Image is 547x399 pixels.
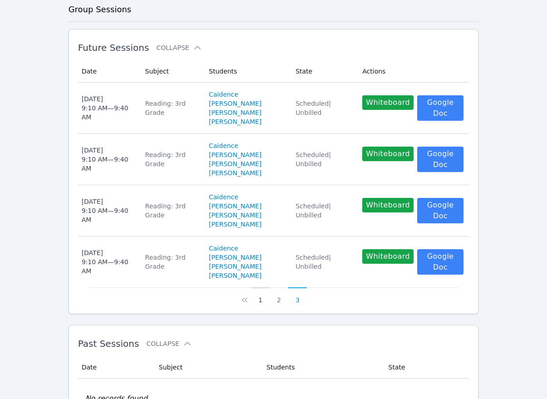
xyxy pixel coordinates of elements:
span: Scheduled | Unbilled [296,151,331,167]
button: Whiteboard [362,147,414,161]
button: Whiteboard [362,198,414,212]
a: [PERSON_NAME] [209,271,261,280]
button: Collapse [156,43,202,52]
a: [PERSON_NAME] [209,211,261,220]
a: Caidence [PERSON_NAME] [209,192,285,211]
a: Caidence [PERSON_NAME] [209,141,285,159]
th: Date [78,356,153,379]
th: Subject [140,60,203,83]
button: 2 [270,287,288,305]
tr: [DATE]9:10 AM—9:40 AMReading: 3rd GradeCaidence [PERSON_NAME][PERSON_NAME][PERSON_NAME]Scheduled|... [78,134,469,185]
button: Whiteboard [362,95,414,110]
div: Reading: 3rd Grade [145,99,198,117]
th: Actions [357,60,469,83]
tr: [DATE]9:10 AM—9:40 AMReading: 3rd GradeCaidence [PERSON_NAME][PERSON_NAME][PERSON_NAME]Scheduled|... [78,83,469,134]
div: Reading: 3rd Grade [145,202,198,220]
a: Caidence [PERSON_NAME] [209,90,285,108]
a: [PERSON_NAME] [209,262,261,271]
button: Whiteboard [362,249,414,264]
th: State [383,356,469,379]
span: Scheduled | Unbilled [296,202,331,219]
div: [DATE] 9:10 AM — 9:40 AM [82,197,134,224]
span: Scheduled | Unbilled [296,254,331,270]
span: Scheduled | Unbilled [296,100,331,116]
div: [DATE] 9:10 AM — 9:40 AM [82,146,134,173]
span: Future Sessions [78,42,149,53]
button: 1 [251,287,270,305]
button: Collapse [146,339,192,348]
span: Past Sessions [78,338,139,349]
a: Google Doc [417,95,463,121]
a: [PERSON_NAME] [209,168,261,177]
a: [PERSON_NAME] [209,159,261,168]
button: 3 [288,287,307,305]
th: State [290,60,357,83]
th: Subject [153,356,261,379]
a: [PERSON_NAME] [209,117,261,126]
a: [PERSON_NAME] [209,220,261,229]
tr: [DATE]9:10 AM—9:40 AMReading: 3rd GradeCaidence [PERSON_NAME][PERSON_NAME][PERSON_NAME]Scheduled|... [78,236,469,287]
div: [DATE] 9:10 AM — 9:40 AM [82,94,134,122]
th: Students [203,60,290,83]
a: Google Doc [417,198,463,223]
h3: Group Sessions [69,3,479,16]
div: Reading: 3rd Grade [145,253,198,271]
a: Google Doc [417,147,463,172]
a: Caidence [PERSON_NAME] [209,244,285,262]
a: [PERSON_NAME] [209,108,261,117]
th: Date [78,60,140,83]
a: Google Doc [417,249,463,275]
tr: [DATE]9:10 AM—9:40 AMReading: 3rd GradeCaidence [PERSON_NAME][PERSON_NAME][PERSON_NAME]Scheduled|... [78,185,469,236]
div: Reading: 3rd Grade [145,150,198,168]
th: Students [261,356,383,379]
div: [DATE] 9:10 AM — 9:40 AM [82,248,134,276]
